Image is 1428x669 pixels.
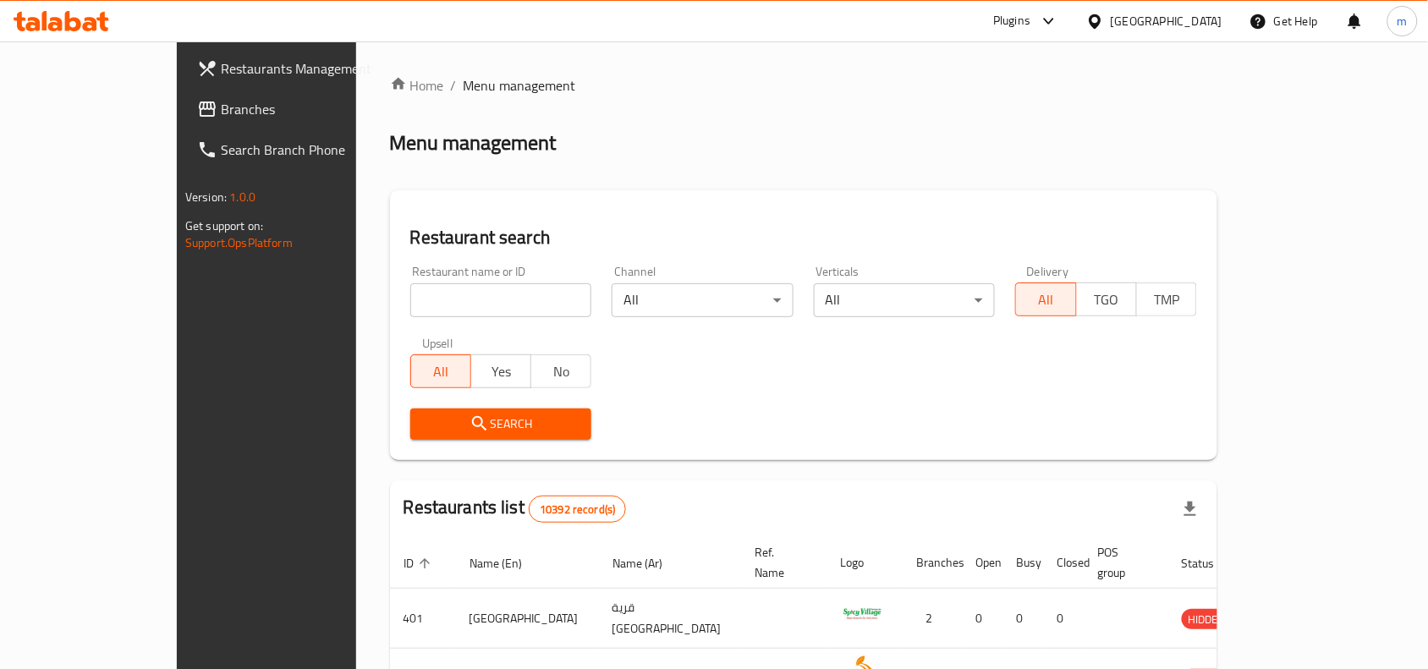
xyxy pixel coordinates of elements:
div: All [814,283,996,317]
li: / [451,75,457,96]
label: Delivery [1027,266,1069,277]
span: Name (En) [470,553,544,573]
span: Search [424,414,579,435]
a: Restaurants Management [184,48,415,89]
td: [GEOGRAPHIC_DATA] [456,589,599,649]
th: Logo [827,537,903,589]
span: Get support on: [185,215,263,237]
button: No [530,354,591,388]
td: 2 [903,589,963,649]
button: All [1015,282,1076,316]
h2: Menu management [390,129,557,156]
td: 0 [963,589,1003,649]
button: Search [410,409,592,440]
td: قرية [GEOGRAPHIC_DATA] [599,589,742,649]
button: Yes [470,354,531,388]
span: POS group [1098,542,1148,583]
span: Menu management [464,75,576,96]
span: TMP [1144,288,1190,312]
span: TGO [1084,288,1130,312]
span: 10392 record(s) [530,502,625,518]
div: Plugins [993,11,1030,31]
div: All [612,283,794,317]
th: Branches [903,537,963,589]
button: All [410,354,471,388]
nav: breadcrumb [390,75,1217,96]
span: Branches [221,99,402,119]
td: 0 [1003,589,1044,649]
span: Search Branch Phone [221,140,402,160]
span: m [1398,12,1408,30]
span: 1.0.0 [229,186,255,208]
td: 0 [1044,589,1085,649]
div: Export file [1170,489,1211,529]
div: HIDDEN [1182,609,1233,629]
span: No [538,359,585,384]
span: Ref. Name [755,542,807,583]
button: TMP [1136,282,1197,316]
span: Name (Ar) [612,553,684,573]
img: Spicy Village [841,594,883,636]
button: TGO [1076,282,1137,316]
a: Search Branch Phone [184,129,415,170]
th: Open [963,537,1003,589]
span: All [418,359,464,384]
input: Search for restaurant name or ID.. [410,283,592,317]
span: HIDDEN [1182,610,1233,629]
label: Upsell [422,337,453,349]
a: Home [390,75,444,96]
div: [GEOGRAPHIC_DATA] [1111,12,1222,30]
span: All [1023,288,1069,312]
div: Total records count [529,496,626,523]
th: Busy [1003,537,1044,589]
a: Branches [184,89,415,129]
span: Status [1182,553,1237,573]
span: ID [404,553,436,573]
th: Closed [1044,537,1085,589]
a: Support.OpsPlatform [185,232,293,254]
td: 401 [390,589,456,649]
span: Yes [478,359,525,384]
span: Version: [185,186,227,208]
h2: Restaurant search [410,225,1197,250]
span: Restaurants Management [221,58,402,79]
h2: Restaurants list [404,495,627,523]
